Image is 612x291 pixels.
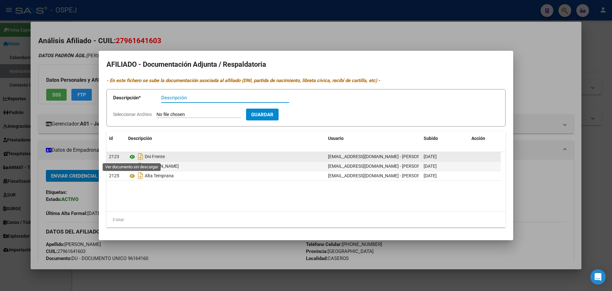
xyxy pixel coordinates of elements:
span: Acción [471,136,485,141]
span: [EMAIL_ADDRESS][DOMAIN_NAME] - [PERSON_NAME] [328,173,436,178]
datatable-header-cell: Usuario [325,132,421,145]
i: Descargar documento [136,161,145,171]
datatable-header-cell: Descripción [126,132,325,145]
span: 2123 [109,154,119,159]
span: Descripción [128,136,152,141]
i: Descargar documento [136,151,145,162]
span: Dni Frente [145,154,165,159]
span: Alta Temprana [145,173,174,179]
span: Usuario [328,136,344,141]
span: Guardar [251,112,273,118]
span: [EMAIL_ADDRESS][DOMAIN_NAME] - [PERSON_NAME] [328,164,436,169]
datatable-header-cell: Acción [469,132,501,145]
span: 2124 [109,164,119,169]
button: Guardar [246,109,279,120]
span: [DATE] [424,173,437,178]
span: [PERSON_NAME] [145,164,179,169]
span: 2125 [109,173,119,178]
i: Descargar documento [136,171,145,181]
span: id [109,136,113,141]
div: 3 total [106,212,506,228]
span: [DATE] [424,164,437,169]
span: [DATE] [424,154,437,159]
div: Open Intercom Messenger [590,269,606,285]
datatable-header-cell: Subido [421,132,469,145]
h2: AFILIADO - Documentación Adjunta / Respaldatoria [106,58,506,71]
span: [EMAIL_ADDRESS][DOMAIN_NAME] - [PERSON_NAME] [328,154,436,159]
p: Descripción [113,94,161,102]
span: Subido [424,136,438,141]
span: Seleccionar Archivo [113,112,152,117]
i: - En este fichero se sube la documentación asociada al afiliado (DNI, partida de nacimiento, libr... [106,78,380,83]
datatable-header-cell: id [106,132,126,145]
